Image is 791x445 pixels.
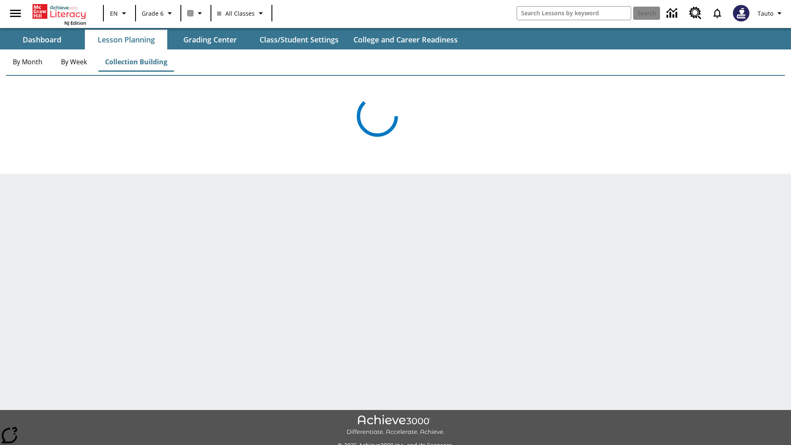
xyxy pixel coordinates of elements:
[684,2,707,24] a: Resource Center, Will open in new tab
[3,1,28,26] button: Open side menu
[85,30,167,49] button: Lesson Planning
[214,6,269,21] button: Class: All Classes, Select your class
[346,415,445,436] img: Achieve3000 Differentiate Accelerate Achieve
[6,52,49,72] button: By Month
[33,2,86,26] div: Home
[110,9,118,18] span: EN
[64,20,86,26] span: NJ Edition
[758,9,773,18] span: Tauto
[33,3,86,20] a: Home
[1,30,83,49] button: Dashboard
[728,2,754,24] button: Select a new avatar
[253,30,345,49] button: Class/Student Settings
[106,6,133,21] button: Language: EN, Select a language
[662,2,684,25] a: Data Center
[169,30,251,49] button: Grading Center
[347,30,464,49] button: College and Career Readiness
[142,9,164,18] span: Grade 6
[217,9,255,18] span: All Classes
[707,2,728,24] a: Notifications
[138,6,178,21] button: Grade: Grade 6, Select a grade
[733,5,749,21] img: Avatar
[517,7,631,20] input: search field
[53,52,94,72] button: By Week
[754,6,788,21] button: Profile/Settings
[98,52,174,72] button: Collection Building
